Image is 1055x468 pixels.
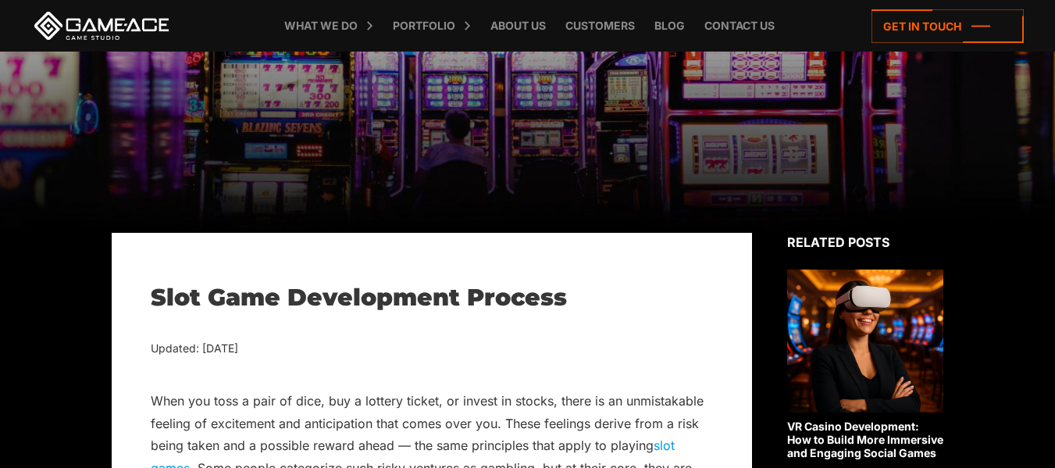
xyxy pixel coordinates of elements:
[787,270,943,459] a: VR Casino Development: How to Build More Immersive and Engaging Social Games
[151,284,713,312] h1: Slot Game Development Process
[787,233,943,252] div: Related posts
[787,270,943,413] img: Related
[151,339,713,359] div: Updated: [DATE]
[871,9,1024,43] a: Get in touch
